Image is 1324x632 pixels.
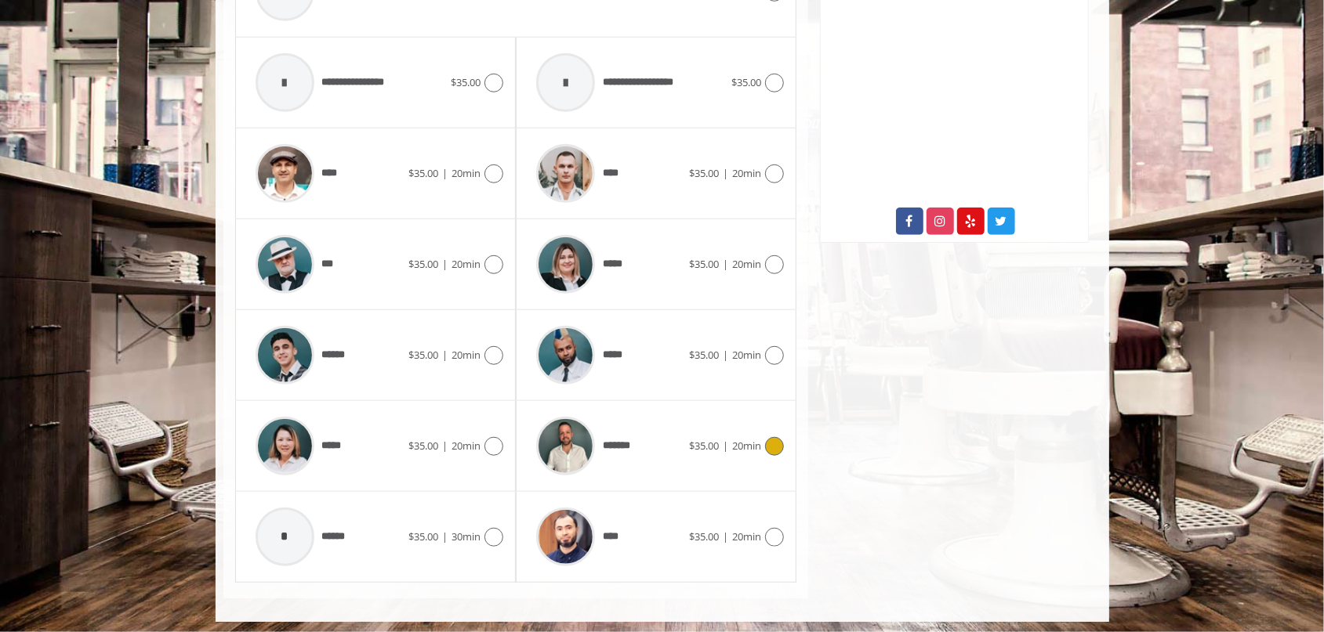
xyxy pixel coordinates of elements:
span: $35.00 [408,257,438,271]
span: $35.00 [408,439,438,453]
span: 20min [452,439,481,453]
span: | [723,439,728,453]
span: 20min [452,348,481,362]
span: | [723,529,728,544]
span: $35.00 [731,75,761,89]
span: 20min [732,257,761,271]
span: $35.00 [689,166,719,180]
span: $35.00 [408,166,438,180]
span: $35.00 [408,529,438,544]
span: $35.00 [689,439,719,453]
span: | [442,439,448,453]
span: $35.00 [408,348,438,362]
span: | [723,348,728,362]
span: | [442,529,448,544]
span: 20min [732,166,761,180]
span: 20min [452,257,481,271]
span: 20min [732,529,761,544]
span: | [442,348,448,362]
span: $35.00 [689,529,719,544]
span: 30min [452,529,481,544]
span: | [723,166,728,180]
span: | [723,257,728,271]
span: $35.00 [689,257,719,271]
span: 20min [732,439,761,453]
span: $35.00 [689,348,719,362]
span: 20min [732,348,761,362]
span: | [442,166,448,180]
span: | [442,257,448,271]
span: 20min [452,166,481,180]
span: $35.00 [451,75,481,89]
